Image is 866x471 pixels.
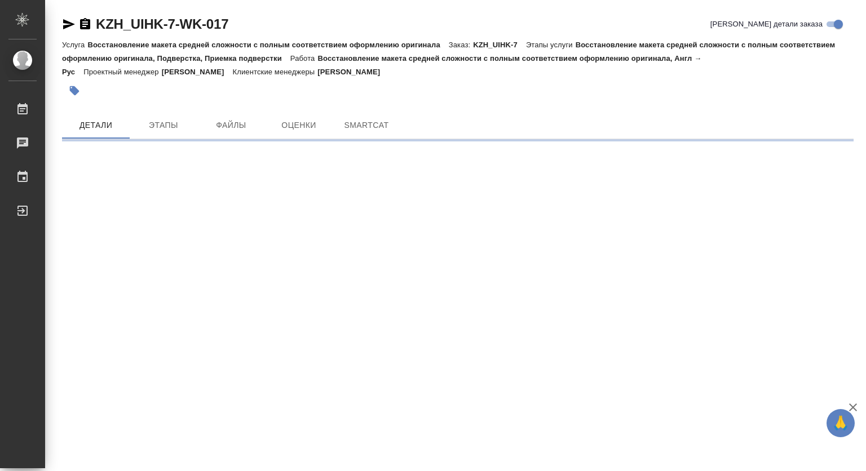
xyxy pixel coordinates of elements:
[62,78,87,103] button: Добавить тэг
[233,68,318,76] p: Клиентские менеджеры
[339,118,394,132] span: SmartCat
[69,118,123,132] span: Детали
[272,118,326,132] span: Оценки
[162,68,233,76] p: [PERSON_NAME]
[473,41,526,49] p: KZH_UIHK-7
[831,411,850,435] span: 🙏
[136,118,191,132] span: Этапы
[449,41,473,49] p: Заказ:
[78,17,92,31] button: Скопировать ссылку
[62,17,76,31] button: Скопировать ссылку для ЯМессенджера
[827,409,855,437] button: 🙏
[710,19,823,30] span: [PERSON_NAME] детали заказа
[526,41,576,49] p: Этапы услуги
[290,54,318,63] p: Работа
[83,68,161,76] p: Проектный менеджер
[87,41,448,49] p: Восстановление макета средней сложности с полным соответствием оформлению оригинала
[96,16,228,32] a: KZH_UIHK-7-WK-017
[62,41,87,49] p: Услуга
[204,118,258,132] span: Файлы
[62,54,701,76] p: Восстановление макета средней сложности с полным соответствием оформлению оригинала, Англ → Рус
[317,68,388,76] p: [PERSON_NAME]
